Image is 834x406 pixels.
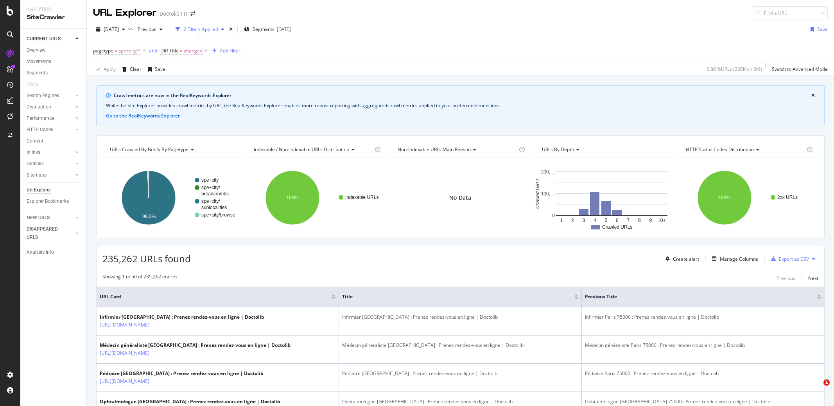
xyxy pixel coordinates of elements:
[27,171,47,179] div: Sitemaps
[27,186,81,194] a: Url Explorer
[184,45,203,56] span: changed
[686,146,754,153] span: HTTP Status Codes Distribution
[100,342,291,349] div: Médecin généraliste [GEOGRAPHIC_DATA] : Prenez rendez-vous en ligne | Doctolib
[228,25,234,33] div: times
[27,126,53,134] div: HTTP Codes
[27,13,80,22] div: SiteCrawler
[27,69,48,77] div: Segments
[809,90,817,101] button: close banner
[93,6,156,20] div: URL Explorer
[135,26,156,32] span: Previous
[27,46,81,54] a: Overview
[252,143,373,156] h4: Indexable / Non-Indexable URLs Distribution
[104,66,116,72] div: Apply
[277,26,291,32] div: [DATE]
[593,218,596,223] text: 4
[673,256,699,262] div: Create alert
[108,143,235,156] h4: URLs Crawled By Botify By pagetype
[27,148,40,157] div: Inlinks
[27,114,73,123] a: Performance
[130,66,142,72] div: Clear
[585,370,821,377] div: Pédiatre Paris 75000 : Prenez rendez-vous en ligne | Doctolib
[658,218,665,223] text: 10+
[535,179,540,209] text: Crawled URLs
[209,46,240,56] button: Add Filter
[342,314,578,321] div: Infirmier [GEOGRAPHIC_DATA] : Prenez rendez-vous en ligne | Doctolib
[720,256,758,262] div: Manage Columns
[100,398,280,405] div: Ophtalmologue [GEOGRAPHIC_DATA] : Prenez rendez-vous en ligne | Doctolib
[582,218,585,223] text: 3
[27,248,81,256] a: Analysis Info
[602,224,632,230] text: Crawled URLs
[398,146,471,153] span: Non-Indexable URLs Main Reason
[807,379,826,398] iframe: Intercom live chat
[449,194,471,202] span: No Data
[345,195,378,200] text: Indexable URLs
[135,23,166,36] button: Previous
[571,218,574,223] text: 2
[27,160,73,168] a: Outlinks
[119,63,142,76] button: Clear
[100,321,149,329] a: [URL][DOMAIN_NAME]
[190,11,195,16] div: arrow-right-arrow-left
[102,164,242,232] svg: A chart.
[27,69,81,77] a: Segments
[823,379,830,386] span: 1
[27,160,44,168] div: Outlinks
[542,146,574,153] span: URLs by Depth
[27,35,73,43] a: CURRENT URLS
[342,293,562,300] span: Title
[96,85,825,126] div: info banner
[807,23,828,36] button: Save
[342,370,578,377] div: Pédiatre [GEOGRAPHIC_DATA] : Prenez rendez-vous en ligne | Doctolib
[149,47,157,54] button: and
[201,198,220,204] text: spe+city/
[678,164,818,232] div: A chart.
[27,137,43,145] div: Content
[27,137,81,145] a: Content
[27,6,80,13] div: Analytics
[155,66,165,72] div: Save
[585,314,821,321] div: Infirmier Paris 75000 : Prenez rendez-vous en ligne | Doctolib
[604,218,607,223] text: 5
[27,114,54,123] div: Performance
[649,218,652,223] text: 9
[100,314,264,321] div: Infirmier [GEOGRAPHIC_DATA] : Prenez rendez-vous en ligne | Doctolib
[342,342,578,349] div: Médecin généraliste [GEOGRAPHIC_DATA] : Prenez rendez-vous en ligne | Doctolib
[115,47,117,54] span: =
[102,273,178,283] div: Showing 1 to 50 of 235,262 entries
[253,26,274,32] span: Segments
[540,143,667,156] h4: URLs by Depth
[777,273,795,283] button: Previous
[27,58,51,66] div: Movements
[27,103,73,111] a: Distribution
[220,47,240,54] div: Add Filter
[106,102,815,109] div: While the Site Explorer provides crawl metrics by URL, the RealKeywords Explorer enables more rob...
[27,248,54,256] div: Analysis Info
[102,252,191,265] span: 235,262 URLs found
[768,253,809,265] button: Export as CSV
[534,164,674,232] svg: A chart.
[27,197,69,206] div: Explorer Bookmarks
[142,214,156,219] text: 99.3%
[246,164,386,232] svg: A chart.
[27,35,61,43] div: CURRENT URLS
[27,171,73,179] a: Sitemaps
[201,185,220,190] text: spe+city/
[541,191,554,197] text: 100,…
[27,186,51,194] div: Url Explorer
[769,63,828,76] button: Switch to Advanced Mode
[27,214,50,222] div: NEW URLS
[201,205,227,210] text: sublocalities
[145,63,165,76] button: Save
[27,58,81,66] a: Movements
[100,349,149,357] a: [URL][DOMAIN_NAME]
[817,26,828,32] div: Save
[662,253,699,265] button: Create alert
[585,293,805,300] span: Previous Title
[201,212,235,218] text: spe+city/browse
